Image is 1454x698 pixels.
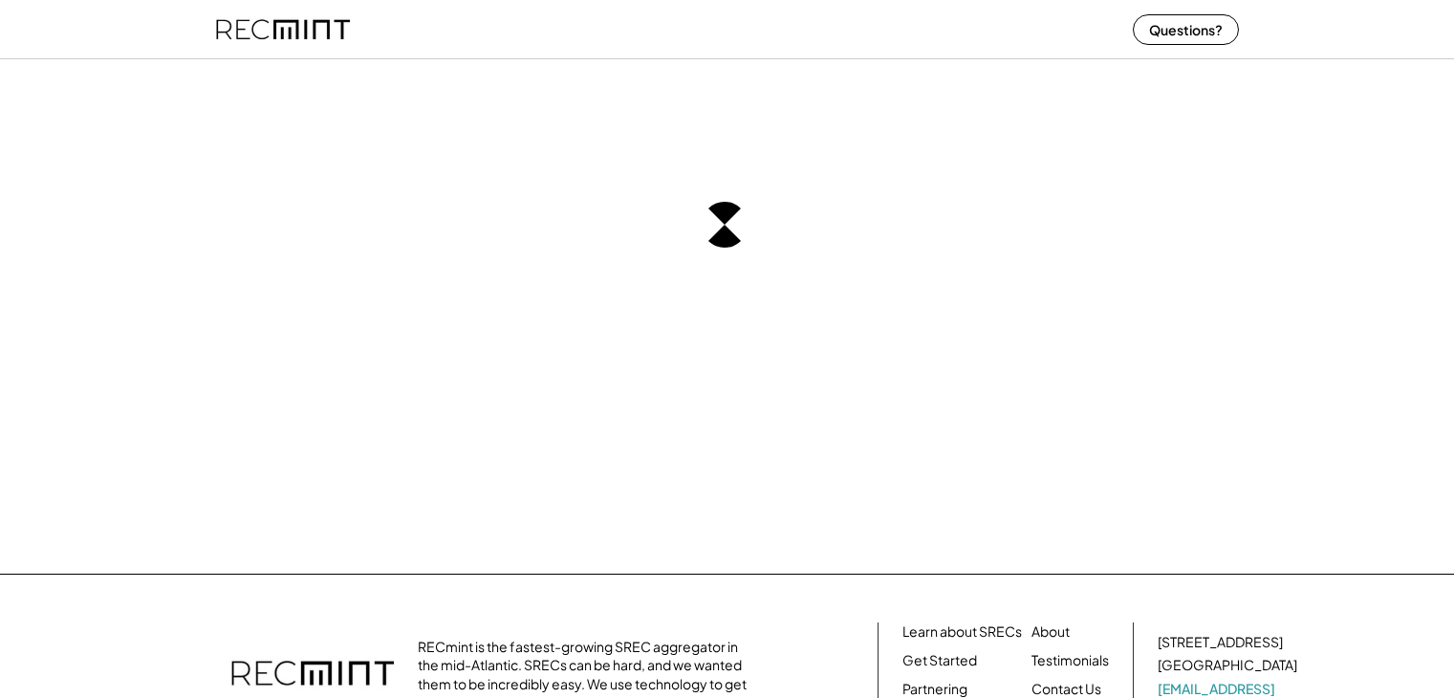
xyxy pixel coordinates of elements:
a: About [1031,622,1070,642]
button: Questions? [1133,14,1239,45]
a: Testimonials [1031,651,1109,670]
a: Get Started [902,651,977,670]
img: recmint-logotype%403x%20%281%29.jpeg [216,4,350,55]
a: Learn about SRECs [902,622,1022,642]
div: [STREET_ADDRESS] [1158,633,1283,652]
div: [GEOGRAPHIC_DATA] [1158,656,1297,675]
